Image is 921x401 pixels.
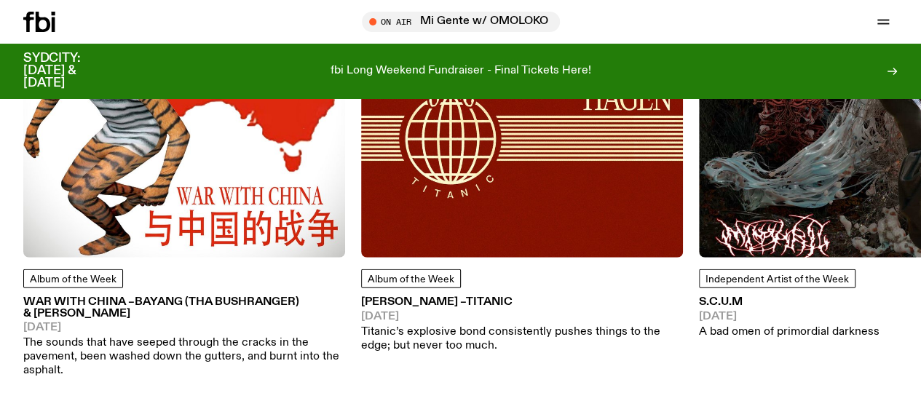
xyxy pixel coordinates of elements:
a: WAR WITH CHINA –BAYANG (tha Bushranger) & [PERSON_NAME][DATE]The sounds that have seeped through ... [23,297,345,378]
p: A bad omen of primordial darkness [699,325,880,339]
span: Titanic [466,296,513,308]
button: On AirMi Gente w/ OMOLOKO [362,12,560,32]
span: [DATE] [361,311,683,322]
h3: SYDCITY: [DATE] & [DATE] [23,52,116,90]
a: [PERSON_NAME] –Titanic[DATE]Titanic’s explosive bond consistently pushes things to the edge; but ... [361,297,683,353]
a: Album of the Week [361,269,461,288]
span: BAYANG (tha Bushranger) & [PERSON_NAME] [23,296,299,319]
span: Album of the Week [30,274,116,285]
span: Independent Artist of the Week [705,274,849,285]
a: S.C.U.M[DATE]A bad omen of primordial darkness [699,297,880,339]
p: fbi Long Weekend Fundraiser - Final Tickets Here! [331,65,591,78]
h3: WAR WITH CHINA – [23,297,345,319]
p: The sounds that have seeped through the cracks in the pavement, been washed down the gutters, and... [23,336,345,378]
h3: S.C.U.M [699,297,880,308]
span: [DATE] [23,322,345,333]
span: [DATE] [699,311,880,322]
a: Independent Artist of the Week [699,269,855,288]
h3: [PERSON_NAME] – [361,297,683,308]
p: Titanic’s explosive bond consistently pushes things to the edge; but never too much. [361,325,683,353]
a: Album of the Week [23,269,123,288]
span: Album of the Week [368,274,454,285]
